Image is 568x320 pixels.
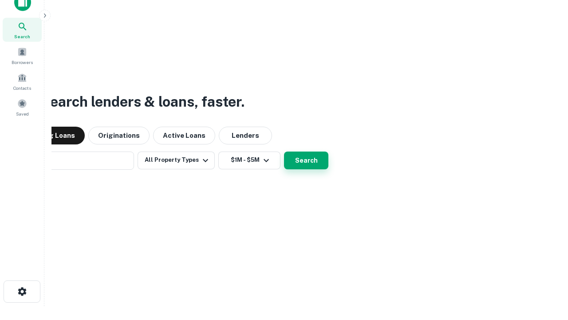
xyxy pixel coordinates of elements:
[218,152,280,169] button: $1M - $5M
[138,152,215,169] button: All Property Types
[153,127,215,144] button: Active Loans
[524,220,568,263] iframe: Chat Widget
[40,91,245,112] h3: Search lenders & loans, faster.
[3,69,42,93] a: Contacts
[219,127,272,144] button: Lenders
[3,44,42,68] a: Borrowers
[13,84,31,92] span: Contacts
[284,152,328,169] button: Search
[12,59,33,66] span: Borrowers
[3,95,42,119] a: Saved
[14,33,30,40] span: Search
[16,110,29,117] span: Saved
[88,127,150,144] button: Originations
[3,18,42,42] a: Search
